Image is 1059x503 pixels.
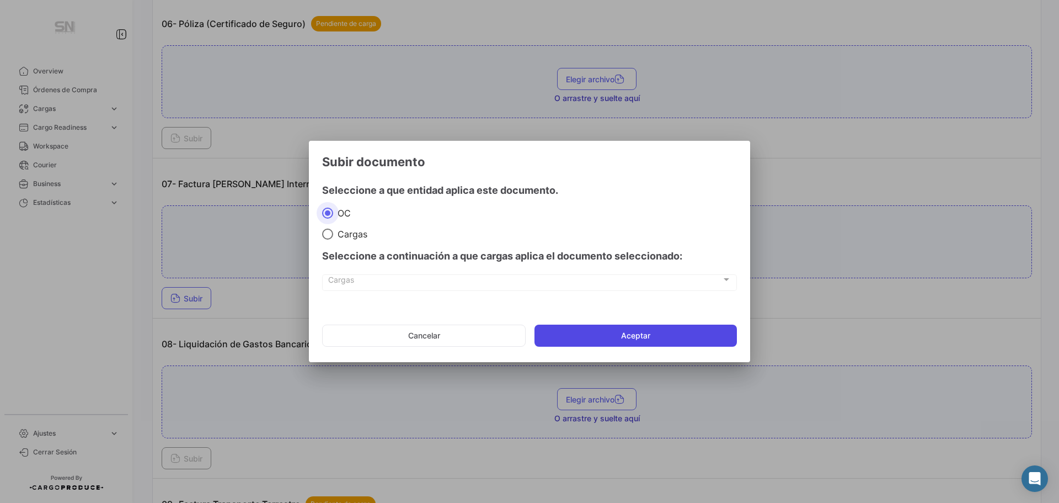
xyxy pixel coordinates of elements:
span: Cargas [333,229,367,240]
button: Aceptar [534,325,737,347]
button: Cancelar [322,325,526,347]
div: Abrir Intercom Messenger [1021,465,1048,492]
span: OC [333,208,351,219]
h3: Subir documento [322,154,737,170]
span: Cargas [328,277,721,287]
h4: Seleccione a continuación a que cargas aplica el documento seleccionado: [322,248,737,264]
h4: Seleccione a que entidad aplica este documento. [322,183,737,198]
